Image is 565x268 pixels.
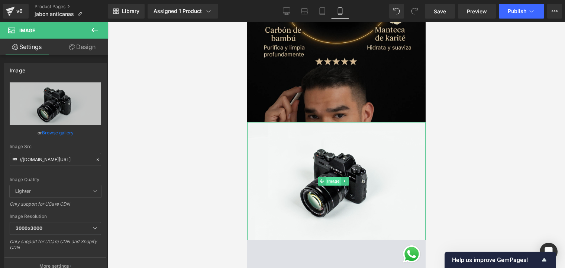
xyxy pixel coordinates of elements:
[10,239,101,255] div: Only support for UCare CDN and Shopify CDN
[3,4,29,19] a: v6
[42,126,74,139] a: Browse gallery
[10,201,101,212] div: Only support for UCare CDN
[407,4,422,19] button: Redo
[467,7,487,15] span: Preview
[15,188,31,194] b: Lighter
[79,154,94,163] span: Image
[331,4,349,19] a: Mobile
[35,11,74,17] span: jabon anticanas
[452,256,540,264] span: Help us improve GemPages!
[154,7,212,15] div: Assigned 1 Product
[313,4,331,19] a: Tablet
[458,4,496,19] a: Preview
[94,154,102,163] a: Expand / Collapse
[35,4,108,10] a: Product Pages
[10,129,101,137] div: or
[296,4,313,19] a: Laptop
[278,4,296,19] a: Desktop
[508,8,526,14] span: Publish
[540,243,558,261] div: Open Intercom Messenger
[108,4,145,19] a: New Library
[10,153,101,166] input: Link
[10,177,101,182] div: Image Quality
[389,4,404,19] button: Undo
[10,63,25,73] div: Image
[154,222,175,242] div: Open WhatsApp chat
[499,4,544,19] button: Publish
[154,222,175,242] a: Send a message via WhatsApp
[55,39,109,55] a: Design
[434,7,446,15] span: Save
[16,225,42,231] b: 3000x3000
[10,144,101,149] div: Image Src
[122,8,139,14] span: Library
[15,6,24,16] div: v6
[10,214,101,219] div: Image Resolution
[19,27,35,33] span: Image
[452,255,549,264] button: Show survey - Help us improve GemPages!
[547,4,562,19] button: More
